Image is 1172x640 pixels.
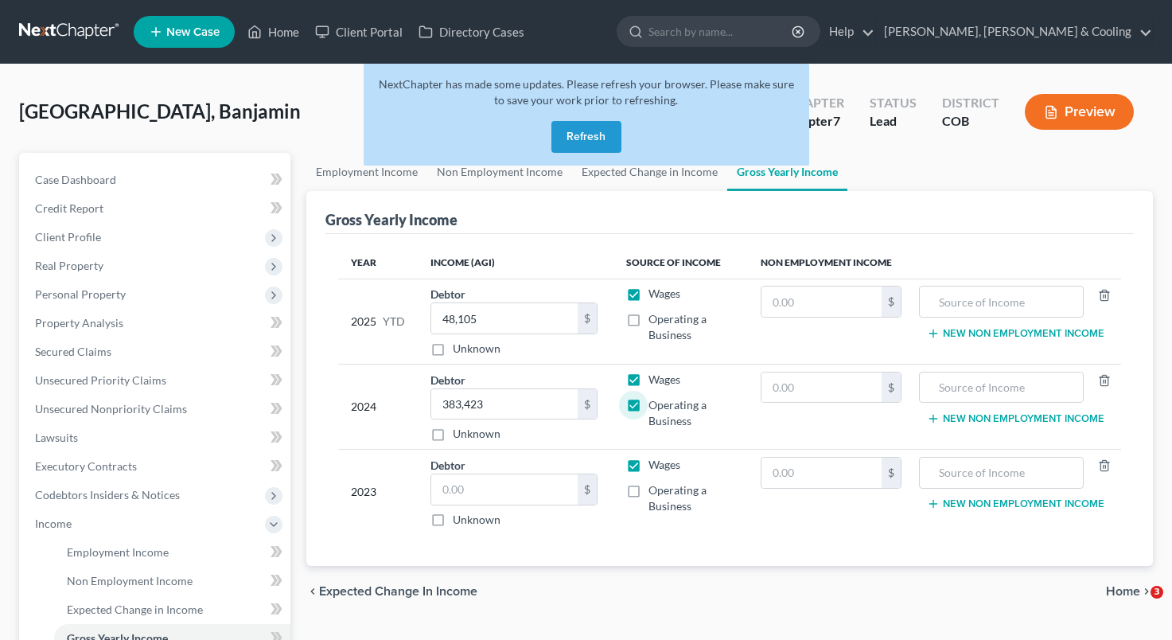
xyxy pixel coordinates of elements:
[761,373,882,403] input: 0.00
[927,412,1104,425] button: New Non Employment Income
[786,94,844,112] div: Chapter
[927,327,1104,340] button: New Non Employment Income
[54,595,290,624] a: Expected Change in Income
[307,18,411,46] a: Client Portal
[551,121,621,153] button: Refresh
[786,112,844,131] div: Chapter
[22,166,290,194] a: Case Dashboard
[870,94,917,112] div: Status
[648,483,707,513] span: Operating a Business
[35,230,101,244] span: Client Profile
[325,210,458,229] div: Gross Yearly Income
[870,112,917,131] div: Lead
[578,303,597,334] div: $
[35,431,78,444] span: Lawsuits
[748,247,1121,279] th: Non Employment Income
[67,545,169,559] span: Employment Income
[430,286,465,302] label: Debtor
[379,77,794,107] span: NextChapter has made some updates. Please refresh your browser. Please make sure to save your wor...
[166,26,220,38] span: New Case
[35,201,103,215] span: Credit Report
[578,474,597,505] div: $
[882,458,901,488] div: $
[430,457,465,474] label: Debtor
[942,112,999,131] div: COB
[942,94,999,112] div: District
[648,287,680,300] span: Wages
[453,512,500,528] label: Unknown
[35,287,126,301] span: Personal Property
[1106,585,1140,598] span: Home
[35,345,111,358] span: Secured Claims
[648,458,680,471] span: Wages
[821,18,874,46] a: Help
[35,488,180,501] span: Codebtors Insiders & Notices
[67,574,193,587] span: Non Employment Income
[351,372,405,443] div: 2024
[306,153,427,191] a: Employment Income
[833,113,840,128] span: 7
[22,452,290,481] a: Executory Contracts
[418,247,613,279] th: Income (AGI)
[928,373,1075,403] input: Source of Income
[761,458,882,488] input: 0.00
[67,603,203,616] span: Expected Change in Income
[383,314,405,330] span: YTD
[351,457,405,528] div: 2023
[35,402,187,416] span: Unsecured Nonpriority Claims
[35,517,72,530] span: Income
[35,316,123,330] span: Property Analysis
[648,17,794,46] input: Search by name...
[54,538,290,567] a: Employment Income
[22,309,290,338] a: Property Analysis
[927,498,1104,510] button: New Non Employment Income
[22,194,290,223] a: Credit Report
[761,287,882,317] input: 0.00
[876,18,1152,46] a: [PERSON_NAME], [PERSON_NAME] & Cooling
[306,585,319,598] i: chevron_left
[35,173,116,186] span: Case Dashboard
[1118,586,1156,624] iframe: Intercom live chat
[431,303,578,334] input: 0.00
[411,18,532,46] a: Directory Cases
[35,259,103,272] span: Real Property
[306,585,477,598] button: chevron_left Expected Change in Income
[22,423,290,452] a: Lawsuits
[54,567,290,595] a: Non Employment Income
[882,287,901,317] div: $
[351,286,405,357] div: 2025
[453,426,500,442] label: Unknown
[35,459,137,473] span: Executory Contracts
[338,247,418,279] th: Year
[648,373,680,386] span: Wages
[928,287,1075,317] input: Source of Income
[648,398,707,427] span: Operating a Business
[22,395,290,423] a: Unsecured Nonpriority Claims
[882,373,901,403] div: $
[319,585,477,598] span: Expected Change in Income
[1106,585,1153,598] button: Home chevron_right
[22,366,290,395] a: Unsecured Priority Claims
[613,247,748,279] th: Source of Income
[1151,586,1163,599] span: 3
[928,458,1075,488] input: Source of Income
[453,341,500,357] label: Unknown
[578,389,597,420] div: $
[22,338,290,366] a: Secured Claims
[648,312,707,341] span: Operating a Business
[1025,94,1134,130] button: Preview
[431,474,578,505] input: 0.00
[239,18,307,46] a: Home
[430,372,465,388] label: Debtor
[19,100,301,123] span: [GEOGRAPHIC_DATA], Banjamin
[35,373,166,387] span: Unsecured Priority Claims
[431,389,578,420] input: 0.00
